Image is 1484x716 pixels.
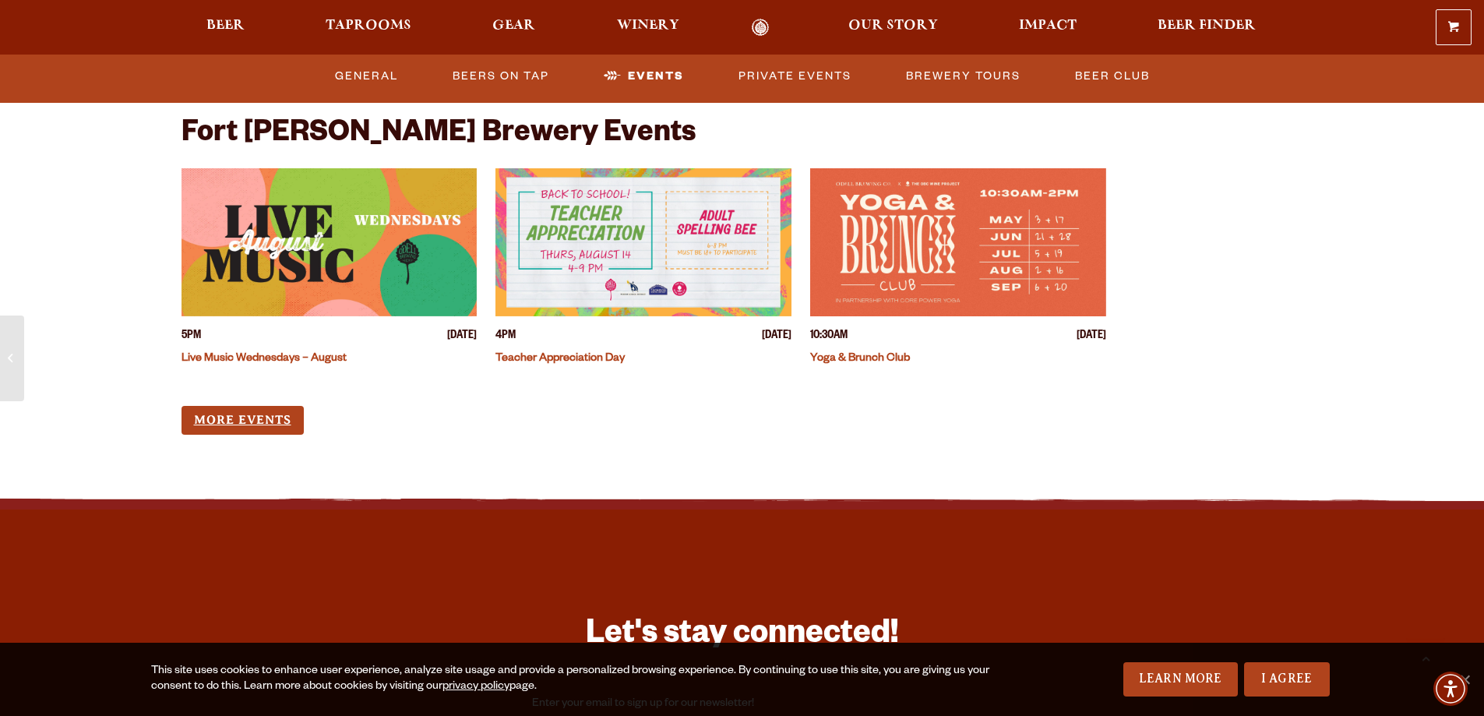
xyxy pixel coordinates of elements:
[1244,662,1330,697] a: I Agree
[532,614,953,660] h3: Let's stay connected!
[810,353,910,365] a: Yoga & Brunch Club
[492,19,535,32] span: Gear
[182,329,201,345] span: 5PM
[1069,58,1156,94] a: Beer Club
[607,19,689,37] a: Winery
[762,329,791,345] span: [DATE]
[447,329,477,345] span: [DATE]
[1009,19,1087,37] a: Impact
[182,118,696,153] h2: Fort [PERSON_NAME] Brewery Events
[810,168,1106,316] a: View event details
[315,19,421,37] a: Taprooms
[731,19,790,37] a: Odell Home
[329,58,404,94] a: General
[1433,672,1468,706] div: Accessibility Menu
[810,329,848,345] span: 10:30AM
[206,19,245,32] span: Beer
[446,58,555,94] a: Beers on Tap
[442,681,509,693] a: privacy policy
[1123,662,1238,697] a: Learn More
[1406,638,1445,677] a: Scroll to top
[196,19,255,37] a: Beer
[617,19,679,32] span: Winery
[151,664,995,695] div: This site uses cookies to enhance user experience, analyze site usage and provide a personalized ...
[326,19,411,32] span: Taprooms
[1147,19,1266,37] a: Beer Finder
[1019,19,1077,32] span: Impact
[182,168,478,316] a: View event details
[482,19,545,37] a: Gear
[732,58,858,94] a: Private Events
[495,329,516,345] span: 4PM
[900,58,1027,94] a: Brewery Tours
[1077,329,1106,345] span: [DATE]
[495,168,791,316] a: View event details
[182,406,304,435] a: More Events (opens in a new window)
[597,58,690,94] a: Events
[848,19,938,32] span: Our Story
[182,353,347,365] a: Live Music Wednesdays – August
[495,353,625,365] a: Teacher Appreciation Day
[838,19,948,37] a: Our Story
[1158,19,1256,32] span: Beer Finder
